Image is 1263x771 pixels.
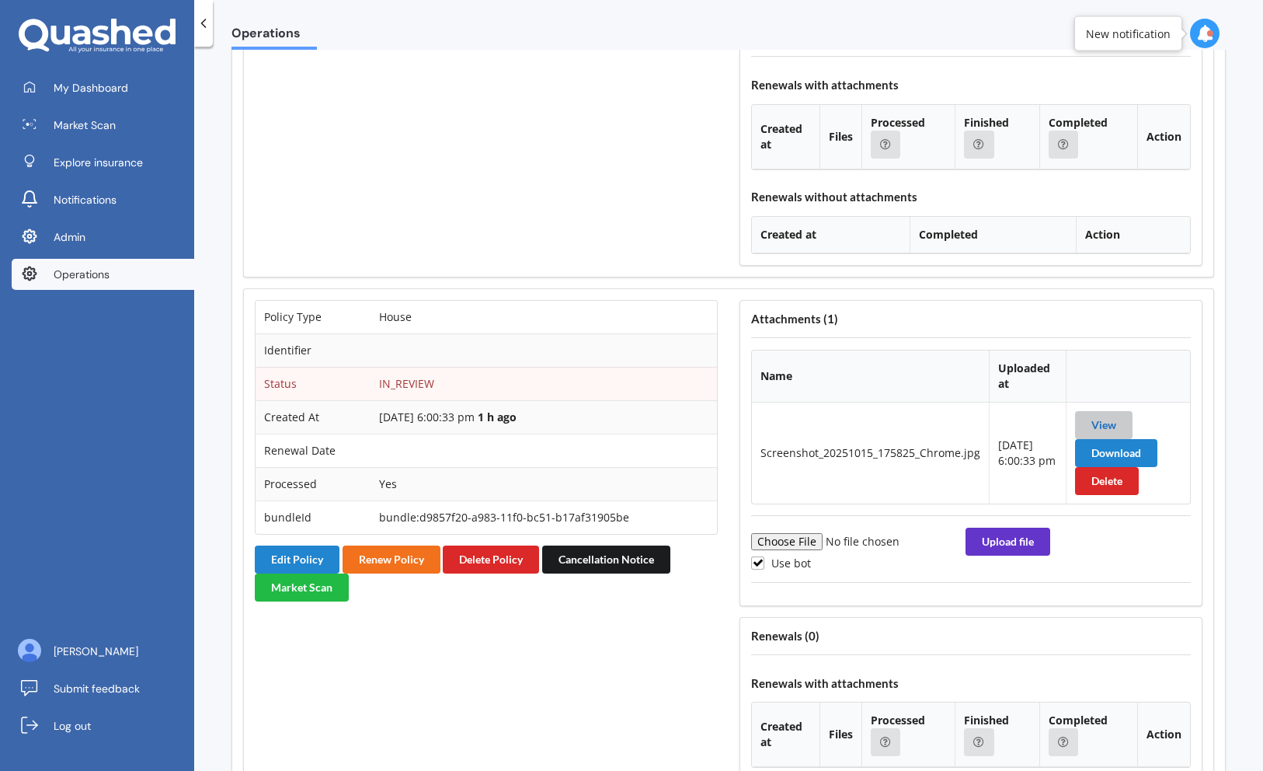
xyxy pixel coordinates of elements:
td: Processed [256,467,371,501]
h4: Renewals with attachments [751,78,1191,92]
th: Action [1076,217,1190,253]
button: Delete Policy [443,546,539,574]
button: Delete [1075,467,1139,495]
th: Created at [752,703,819,767]
th: Processed [861,105,955,169]
th: Action [1137,703,1190,767]
span: Operations [54,267,110,282]
span: Log out [54,718,91,734]
button: Market Scan [255,574,349,602]
span: [PERSON_NAME] [54,644,138,659]
a: [PERSON_NAME] [12,636,194,667]
td: Identifier [256,333,371,367]
a: Submit feedback [12,673,194,704]
td: [DATE] 6:00:33 pm [371,400,717,434]
button: Upload file [966,528,1050,556]
td: IN_REVIEW [371,367,717,400]
span: Admin [54,229,85,245]
th: Created at [752,105,819,169]
a: My Dashboard [12,72,194,103]
th: Files [819,105,861,169]
button: Edit Policy [255,546,339,574]
span: Notifications [54,192,117,208]
a: Notifications [12,184,194,215]
th: Created at [752,217,910,253]
button: View [1075,411,1133,439]
th: Processed [861,703,955,767]
th: Name [752,351,989,403]
td: Renewal Date [256,434,371,467]
th: Completed [1039,703,1137,767]
td: Policy Type [256,301,371,333]
a: Market Scan [12,110,194,141]
img: ALV-UjU6YHOUIM1AGx_4vxbOkaOq-1eqc8a3URkVIJkc_iWYmQ98kTe7fc9QMVOBV43MoXmOPfWPN7JjnmUwLuIGKVePaQgPQ... [18,639,41,662]
span: My Dashboard [54,80,128,96]
span: Market Scan [54,117,116,133]
span: Submit feedback [54,681,140,696]
th: Finished [955,105,1039,169]
b: 1 h ago [478,410,517,424]
span: Explore insurance [54,155,143,170]
td: bundle:d9857f20-a983-11f0-bc51-b17af31905be [371,501,717,534]
a: Admin [12,222,194,253]
div: New notification [1086,26,1171,41]
h4: Renewals with attachments [751,676,1191,691]
th: Completed [910,217,1076,253]
th: Action [1137,105,1190,169]
th: Finished [955,703,1039,767]
th: Completed [1039,105,1137,169]
td: [DATE] 6:00:33 pm [989,403,1066,504]
td: House [371,301,717,333]
label: Use bot [751,556,811,570]
td: Created At [256,400,371,434]
button: Renew Policy [343,546,440,574]
a: Explore insurance [12,147,194,178]
td: bundleId [256,501,371,534]
td: Screenshot_20251015_175825_Chrome.jpg [752,403,989,504]
td: Yes [371,467,717,501]
button: Cancellation Notice [542,546,670,574]
button: Download [1075,439,1157,467]
th: Files [819,703,861,767]
a: Log out [12,710,194,741]
span: Operations [231,26,317,47]
th: Uploaded at [989,351,1066,403]
td: Status [256,367,371,400]
h4: Renewals ( 0 ) [751,629,1191,644]
a: View [1091,418,1116,431]
a: Operations [12,259,194,290]
h4: Renewals without attachments [751,190,1191,204]
h4: Attachments ( 1 ) [751,312,1191,326]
